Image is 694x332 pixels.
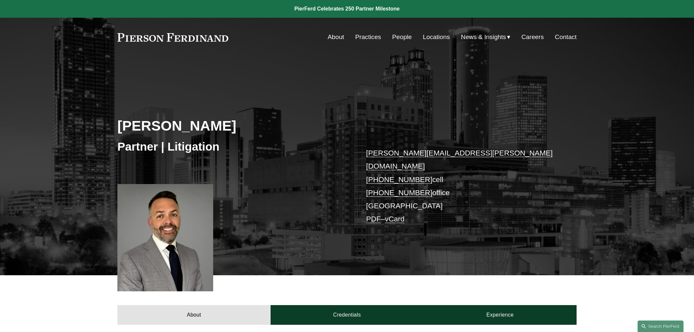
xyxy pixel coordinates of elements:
[271,305,424,325] a: Credentials
[117,305,271,325] a: About
[423,305,577,325] a: Experience
[385,215,405,223] a: vCard
[461,31,506,43] span: News & Insights
[355,31,381,43] a: Practices
[328,31,344,43] a: About
[555,31,577,43] a: Contact
[366,147,557,226] p: cell office [GEOGRAPHIC_DATA] –
[366,176,432,184] a: [PHONE_NUMBER]
[366,189,432,197] a: [PHONE_NUMBER]
[392,31,412,43] a: People
[423,31,450,43] a: Locations
[521,31,544,43] a: Careers
[461,31,510,43] a: folder dropdown
[366,215,381,223] a: PDF
[366,149,553,170] a: [PERSON_NAME][EMAIL_ADDRESS][PERSON_NAME][DOMAIN_NAME]
[638,321,684,332] a: Search this site
[117,117,347,134] h2: [PERSON_NAME]
[117,139,347,154] h3: Partner | Litigation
